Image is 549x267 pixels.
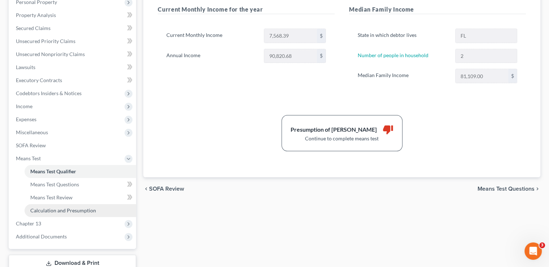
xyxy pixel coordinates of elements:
[25,165,136,178] a: Means Test Qualifier
[16,155,41,161] span: Means Test
[535,186,540,192] i: chevron_right
[10,22,136,35] a: Secured Claims
[10,139,136,152] a: SOFA Review
[264,49,317,63] input: 0.00
[163,29,260,43] label: Current Monthly Income
[524,242,542,260] iframe: Intercom live chat
[456,49,517,63] input: --
[30,181,79,187] span: Means Test Questions
[149,186,184,192] span: SOFA Review
[354,29,451,43] label: State in which debtor lives
[16,142,46,148] span: SOFA Review
[25,191,136,204] a: Means Test Review
[16,233,67,240] span: Additional Documents
[16,116,36,122] span: Expenses
[317,49,326,63] div: $
[508,69,517,83] div: $
[456,29,517,43] input: State
[30,207,96,213] span: Calculation and Presumption
[317,29,326,43] div: $
[16,77,62,83] span: Executory Contracts
[264,29,317,43] input: 0.00
[349,5,526,14] h5: Median Family Income
[10,48,136,61] a: Unsecured Nonpriority Claims
[16,103,32,109] span: Income
[16,220,41,226] span: Chapter 13
[163,49,260,63] label: Annual Income
[16,129,48,135] span: Miscellaneous
[358,52,428,58] a: Number of people in household
[478,186,535,192] span: Means Test Questions
[539,242,545,248] span: 3
[16,38,75,44] span: Unsecured Priority Claims
[478,186,540,192] button: Means Test Questions chevron_right
[158,5,335,14] h5: Current Monthly Income for the year
[291,126,377,134] div: Presumption of [PERSON_NAME]
[16,12,56,18] span: Property Analysis
[30,168,76,174] span: Means Test Qualifier
[143,186,149,192] i: chevron_left
[16,90,82,96] span: Codebtors Insiders & Notices
[10,35,136,48] a: Unsecured Priority Claims
[10,9,136,22] a: Property Analysis
[354,69,451,83] label: Median Family Income
[383,124,393,135] i: thumb_down
[456,69,508,83] input: 0.00
[143,186,184,192] button: chevron_left SOFA Review
[291,135,393,142] div: Continue to complete means test
[10,61,136,74] a: Lawsuits
[25,204,136,217] a: Calculation and Presumption
[16,64,35,70] span: Lawsuits
[30,194,73,200] span: Means Test Review
[16,51,85,57] span: Unsecured Nonpriority Claims
[16,25,51,31] span: Secured Claims
[25,178,136,191] a: Means Test Questions
[10,74,136,87] a: Executory Contracts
